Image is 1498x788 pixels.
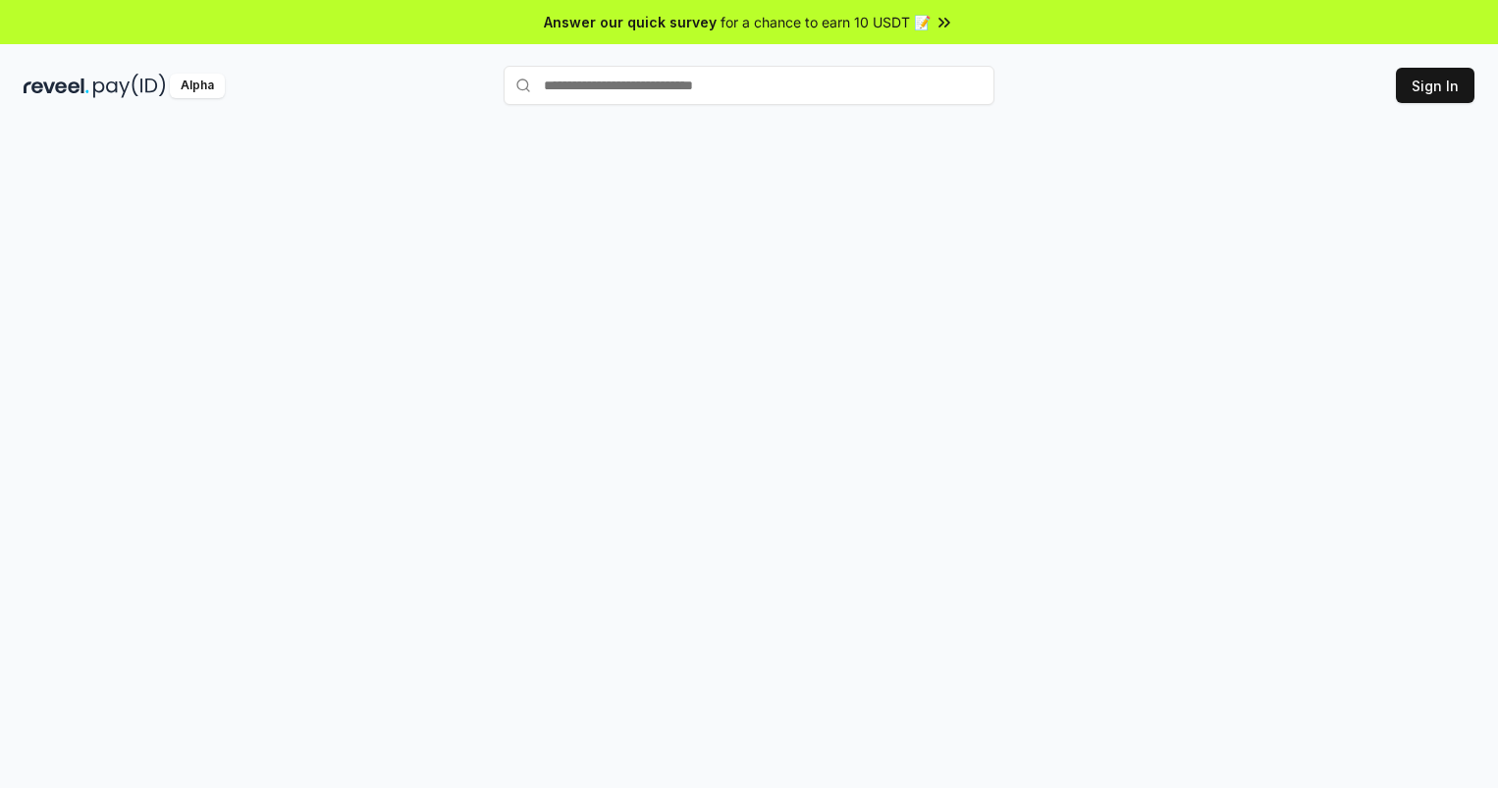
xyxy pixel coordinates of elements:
button: Sign In [1396,68,1474,103]
img: pay_id [93,74,166,98]
span: for a chance to earn 10 USDT 📝 [721,12,931,32]
div: Alpha [170,74,225,98]
span: Answer our quick survey [544,12,717,32]
img: reveel_dark [24,74,89,98]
